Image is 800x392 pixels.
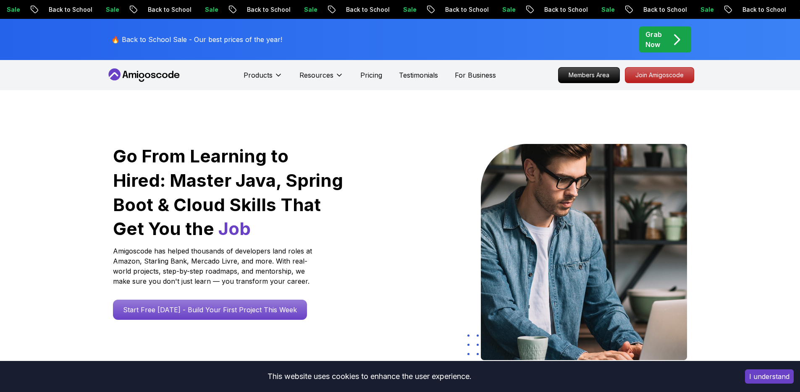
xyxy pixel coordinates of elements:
p: Sale [593,5,620,14]
h1: Go From Learning to Hired: Master Java, Spring Boot & Cloud Skills That Get You the [113,144,344,241]
p: Sale [494,5,521,14]
button: Resources [299,70,344,87]
p: Back to School [338,5,395,14]
p: Grab Now [645,29,662,50]
p: Back to School [734,5,792,14]
p: Members Area [559,68,619,83]
p: Back to School [140,5,197,14]
a: For Business [455,70,496,80]
p: Resources [299,70,333,80]
p: Back to School [536,5,593,14]
p: Sale [395,5,422,14]
p: Sale [296,5,323,14]
a: Members Area [558,67,620,83]
p: Sale [197,5,224,14]
p: Amigoscode has helped thousands of developers land roles at Amazon, Starling Bank, Mercado Livre,... [113,246,315,286]
img: hero [481,144,687,360]
a: Testimonials [399,70,438,80]
p: 🔥 Back to School Sale - Our best prices of the year! [111,34,282,44]
button: Products [244,70,283,87]
div: This website uses cookies to enhance the user experience. [6,367,732,386]
button: Accept cookies [745,369,794,384]
p: Back to School [239,5,296,14]
p: Back to School [635,5,692,14]
p: Back to School [437,5,494,14]
a: Start Free [DATE] - Build Your First Project This Week [113,300,307,320]
p: Products [244,70,273,80]
p: Back to School [41,5,98,14]
p: Join Amigoscode [625,68,694,83]
a: Join Amigoscode [625,67,694,83]
p: Sale [692,5,719,14]
a: Pricing [360,70,382,80]
p: Sale [98,5,125,14]
span: Job [218,218,251,239]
